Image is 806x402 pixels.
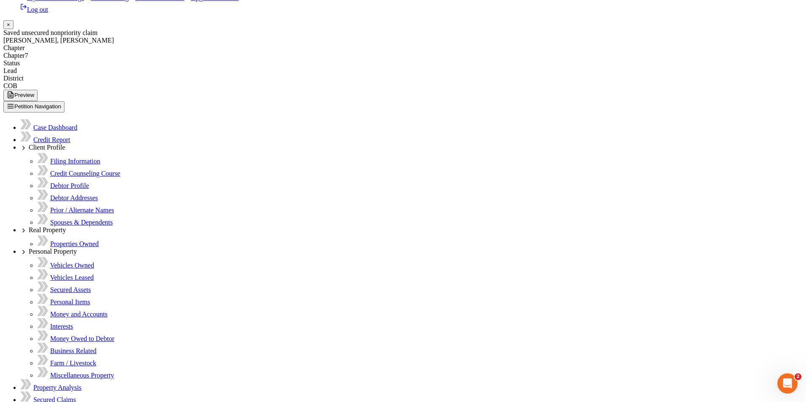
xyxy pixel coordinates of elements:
span: [PERSON_NAME], [PERSON_NAME] [3,37,114,44]
a: Vehicles Owned [50,262,94,269]
a: Money and Accounts [50,311,107,318]
a: Prior / Alternate Names [50,206,114,214]
iframe: Intercom live chat [777,373,798,394]
a: Business Related [50,347,97,354]
a: Credit Report [33,136,70,143]
a: Personal Items [50,298,90,306]
div: Lead [3,67,803,75]
span: 7 [25,52,28,59]
a: Debtor Profile [50,182,89,189]
span: 2 [795,373,801,380]
a: Credit Counseling Course [50,170,120,177]
a: Secured Assets [50,286,91,293]
a: Interests [50,323,73,330]
button: Petition Navigation [3,101,64,113]
a: Property Analysis [33,384,81,391]
span: Real Property [29,226,66,233]
div: Status [3,59,803,67]
div: COB [3,82,803,90]
a: Log out [20,6,48,13]
a: Debtor Addresses [50,194,98,201]
button: × [3,20,13,29]
div: Saved unsecured nonpriority claim [3,29,803,37]
a: Spouses & Dependents [50,219,113,226]
a: Vehicles Leased [50,274,94,281]
span: Client Profile [29,144,65,151]
div: District [3,75,803,82]
a: Case Dashboard [33,124,77,131]
div: Chapter [3,44,803,52]
a: Properties Owned [50,240,99,247]
a: Filing Information [50,158,100,165]
a: Money Owed to Debtor [50,335,114,342]
div: Chapter [3,52,803,59]
span: Personal Property [29,248,77,255]
button: Preview [3,90,38,101]
a: Farm / Livestock [50,359,96,367]
a: Miscellaneous Property [50,372,114,379]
